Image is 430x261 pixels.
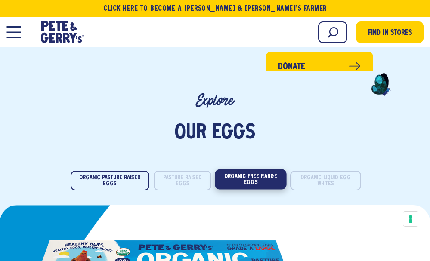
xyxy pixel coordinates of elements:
a: Donate [266,52,373,80]
button: Your consent preferences for tracking technologies [403,212,418,226]
button: Open Mobile Menu Modal Dialog [6,26,21,38]
button: Organic Free Range Eggs [215,169,286,190]
span: Our [175,123,207,144]
span: Eggs [212,123,255,144]
span: Find in Stores [368,28,412,39]
h2: Explore [36,92,394,110]
button: Pasture Raised Eggs [154,171,211,190]
input: Search [318,21,347,43]
span: Donate [278,60,305,74]
a: Find in Stores [356,21,424,43]
button: Organic Pasture Raised Eggs [71,171,150,190]
button: Organic Liquid Egg Whites [290,171,362,190]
